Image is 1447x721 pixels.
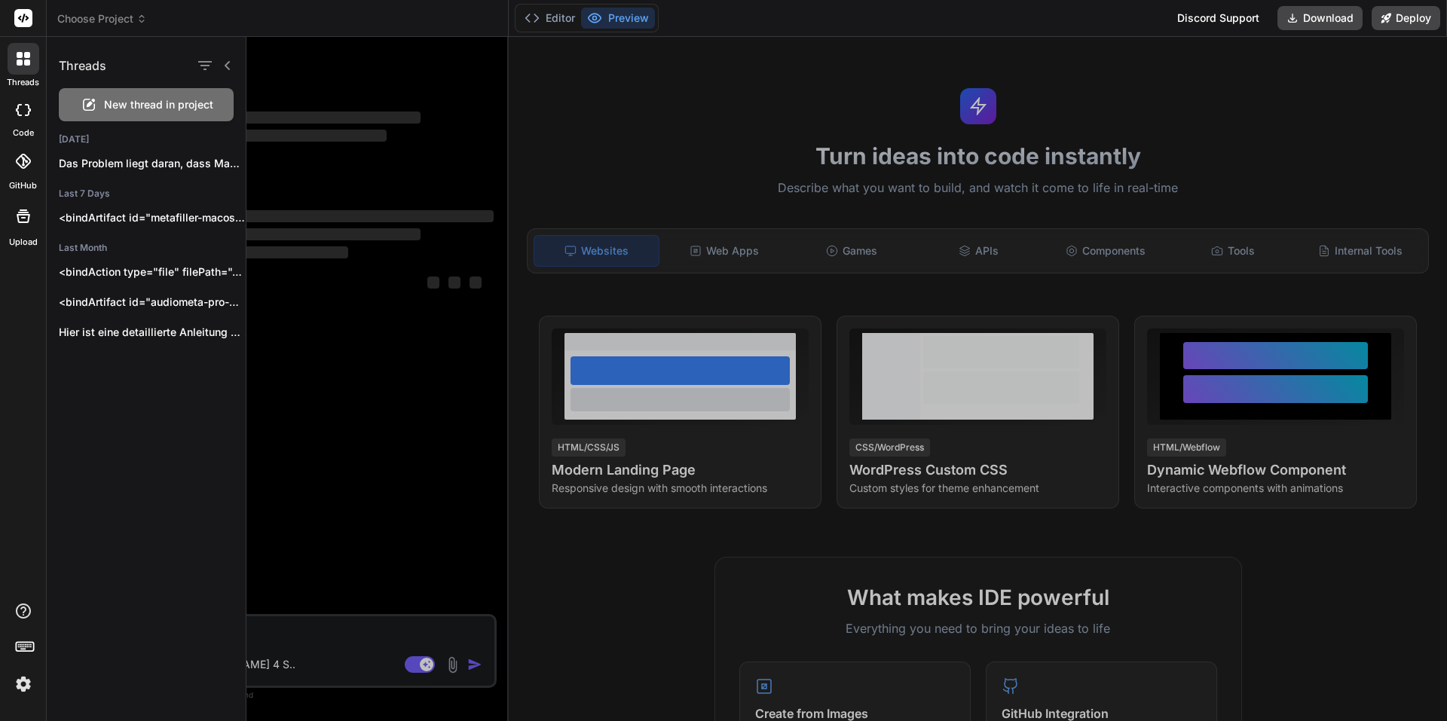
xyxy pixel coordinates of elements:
[11,671,36,697] img: settings
[59,210,246,225] p: <bindArtifact id="metafiller-macos-app" title="MetaFiller - Native macOS Audio...
[59,156,246,171] p: Das Problem liegt daran, dass Magento CORS...
[104,97,213,112] span: New thread in project
[57,11,147,26] span: Choose Project
[47,133,246,145] h2: [DATE]
[1372,6,1440,30] button: Deploy
[59,295,246,310] p: <bindArtifact id="audiometa-pro-macos" title="AudioMeta Pro - macOS Metadata...
[581,8,655,29] button: Preview
[1277,6,1363,30] button: Download
[7,76,39,89] label: threads
[47,242,246,254] h2: Last Month
[59,264,246,280] p: <bindAction type="file" filePath="AudioMetadataManager/MetadataService.swift">import Foundation @...
[9,236,38,249] label: Upload
[9,179,37,192] label: GitHub
[47,188,246,200] h2: Last 7 Days
[1168,6,1268,30] div: Discord Support
[59,57,106,75] h1: Threads
[59,325,246,340] p: Hier ist eine detaillierte Anleitung zur Integration...
[13,127,34,139] label: code
[519,8,581,29] button: Editor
